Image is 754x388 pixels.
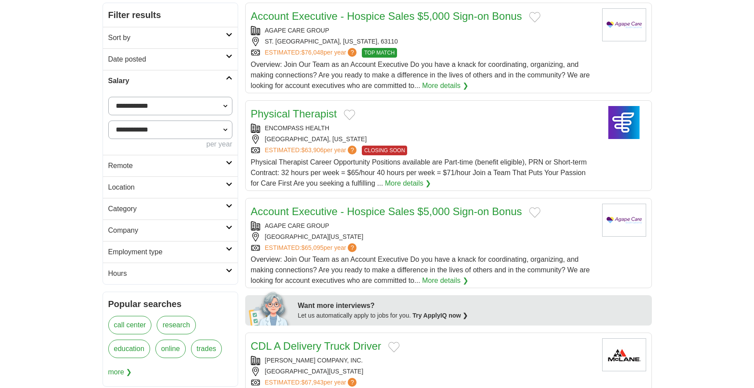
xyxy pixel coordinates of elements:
span: CLOSING SOON [362,146,407,155]
button: Add to favorite jobs [344,110,355,120]
a: Category [103,198,238,220]
div: [GEOGRAPHIC_DATA][US_STATE] [251,367,595,376]
button: Add to favorite jobs [529,12,541,22]
span: more ❯ [108,363,132,381]
span: Overview: Join Our Team as an Account Executive Do you have a knack for coordinating, organizing,... [251,61,590,89]
a: Employment type [103,241,238,263]
span: $67,943 [301,379,324,386]
a: AGAPE CARE GROUP [265,27,329,34]
span: ? [348,243,357,252]
a: Physical Therapist [251,108,337,120]
a: ESTIMATED:$63,906per year? [265,146,359,155]
a: Hours [103,263,238,284]
div: Let us automatically apply to jobs for you. [298,311,647,320]
a: [PERSON_NAME] COMPANY, INC. [265,357,363,364]
img: Encompass Health logo [602,106,646,139]
a: More details ❯ [422,81,468,91]
h2: Remote [108,161,226,171]
h2: Sort by [108,33,226,43]
a: Remote [103,155,238,176]
button: Add to favorite jobs [388,342,400,352]
span: TOP MATCH [362,48,397,58]
img: McLane Company logo [602,338,646,371]
span: $76,048 [301,49,324,56]
a: trades [191,340,222,358]
a: online [155,340,186,358]
div: [GEOGRAPHIC_DATA][US_STATE] [251,232,595,242]
a: More details ❯ [422,275,468,286]
img: Agape Care Group logo [602,8,646,41]
h2: Employment type [108,247,226,257]
h2: Salary [108,76,226,86]
a: ESTIMATED:$67,943per year? [265,378,359,387]
h2: Location [108,182,226,193]
div: [GEOGRAPHIC_DATA], [US_STATE] [251,135,595,144]
a: ESTIMATED:$76,048per year? [265,48,359,58]
span: $65,095 [301,244,324,251]
a: Account Executive - Hospice Sales $5,000 Sign-on Bonus [251,10,522,22]
h2: Date posted [108,54,226,65]
h2: Filter results [103,3,238,27]
div: ST. [GEOGRAPHIC_DATA], [US_STATE], 63110 [251,37,595,46]
span: $63,906 [301,146,324,154]
h2: Hours [108,268,226,279]
a: Salary [103,70,238,92]
a: CDL A Delivery Truck Driver [251,340,382,352]
a: call center [108,316,152,334]
a: Company [103,220,238,241]
a: ESTIMATED:$65,095per year? [265,243,359,253]
a: Account Executive - Hospice Sales $5,000 Sign-on Bonus [251,205,522,217]
a: Try ApplyIQ now ❯ [412,312,468,319]
span: Overview: Join Our Team as an Account Executive Do you have a knack for coordinating, organizing,... [251,256,590,284]
button: Add to favorite jobs [529,207,541,218]
h2: Popular searches [108,297,232,311]
a: Sort by [103,27,238,48]
a: research [157,316,195,334]
span: ? [348,378,357,387]
span: ? [348,146,357,154]
h2: Category [108,204,226,214]
img: apply-iq-scientist.png [249,290,291,326]
span: ? [348,48,357,57]
div: Want more interviews? [298,300,647,311]
h2: Company [108,225,226,236]
a: AGAPE CARE GROUP [265,222,329,229]
a: ENCOMPASS HEALTH [265,124,330,132]
div: per year [108,139,232,150]
a: education [108,340,150,358]
a: Location [103,176,238,198]
span: Physical Therapist Career Opportunity Positions available are Part-time (benefit eligible), PRN o... [251,158,587,187]
a: Date posted [103,48,238,70]
a: More details ❯ [385,178,431,189]
img: Agape Care Group logo [602,204,646,237]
